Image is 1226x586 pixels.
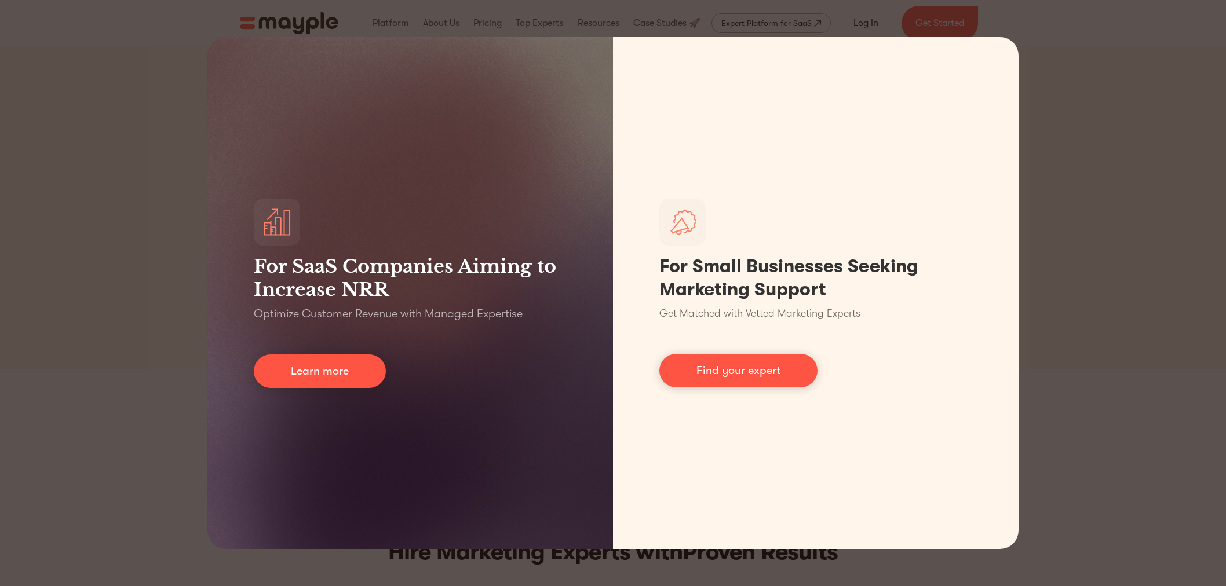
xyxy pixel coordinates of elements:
[659,306,860,321] p: Get Matched with Vetted Marketing Experts
[254,255,567,301] h3: For SaaS Companies Aiming to Increase NRR
[254,306,523,322] p: Optimize Customer Revenue with Managed Expertise
[659,354,818,387] a: Find your expert
[659,255,972,301] h1: For Small Businesses Seeking Marketing Support
[254,354,386,388] a: Learn more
